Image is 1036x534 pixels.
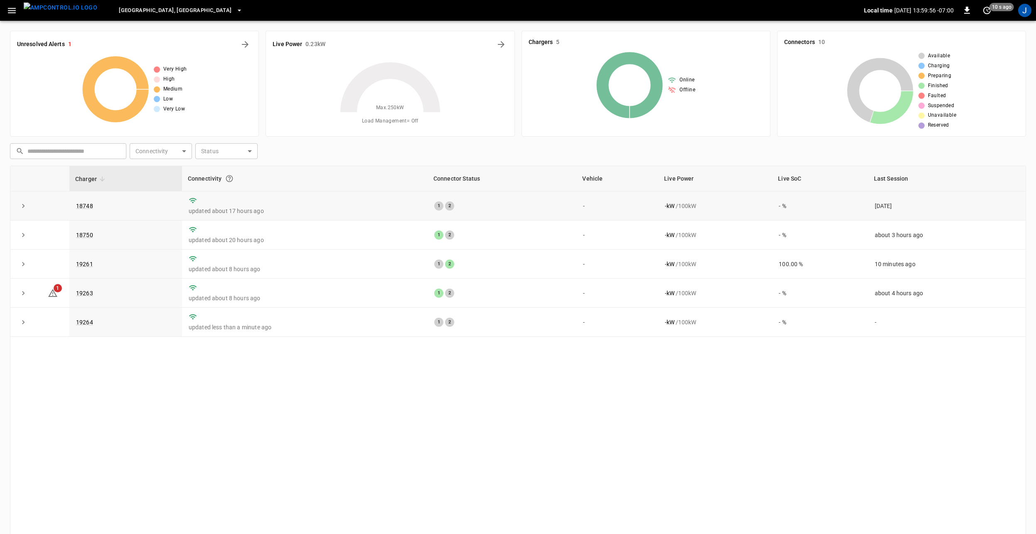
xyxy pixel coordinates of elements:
[868,279,1026,308] td: about 4 hours ago
[434,201,443,211] div: 1
[665,318,765,326] div: / 100 kW
[665,260,765,268] div: / 100 kW
[163,75,175,83] span: High
[576,279,658,308] td: -
[428,166,576,191] th: Connector Status
[665,231,765,239] div: / 100 kW
[75,174,108,184] span: Charger
[24,2,97,13] img: ampcontrol.io logo
[868,166,1026,191] th: Last Session
[928,82,948,90] span: Finished
[665,202,674,210] p: - kW
[894,6,954,15] p: [DATE] 13:59:56 -07:00
[928,92,946,100] span: Faulted
[928,72,952,80] span: Preparing
[17,229,30,241] button: expand row
[665,318,674,326] p: - kW
[818,38,825,47] h6: 10
[189,323,421,331] p: updated less than a minute ago
[868,308,1026,337] td: -
[17,40,65,49] h6: Unresolved Alerts
[68,40,71,49] h6: 1
[54,284,62,292] span: 1
[928,121,949,130] span: Reserved
[665,231,674,239] p: - kW
[116,2,246,19] button: [GEOGRAPHIC_DATA], [GEOGRAPHIC_DATA]
[273,40,302,49] h6: Live Power
[445,201,454,211] div: 2
[163,95,173,103] span: Low
[376,104,404,112] span: Max. 250 kW
[189,265,421,273] p: updated about 8 hours ago
[665,202,765,210] div: / 100 kW
[772,220,868,250] td: - %
[772,308,868,337] td: - %
[576,308,658,337] td: -
[188,171,422,186] div: Connectivity
[434,289,443,298] div: 1
[222,171,237,186] button: Connection between the charger and our software.
[48,289,58,296] a: 1
[17,258,30,270] button: expand row
[576,166,658,191] th: Vehicle
[772,191,868,220] td: - %
[76,319,93,326] a: 19264
[556,38,559,47] h6: 5
[868,250,1026,279] td: 10 minutes ago
[362,117,418,125] span: Load Management = Off
[772,166,868,191] th: Live SoC
[76,203,93,209] a: 18748
[17,200,30,212] button: expand row
[76,290,93,296] a: 19263
[665,289,674,297] p: - kW
[434,230,443,240] div: 1
[495,38,508,51] button: Energy Overview
[119,6,231,15] span: [GEOGRAPHIC_DATA], [GEOGRAPHIC_DATA]
[679,76,694,84] span: Online
[864,6,893,15] p: Local time
[928,52,950,60] span: Available
[868,191,1026,220] td: [DATE]
[928,62,950,70] span: Charging
[989,3,1014,11] span: 10 s ago
[445,318,454,327] div: 2
[445,260,454,269] div: 2
[576,250,658,279] td: -
[163,85,182,93] span: Medium
[76,261,93,267] a: 19261
[772,279,868,308] td: - %
[665,289,765,297] div: / 100 kW
[445,230,454,240] div: 2
[576,220,658,250] td: -
[980,4,994,17] button: set refresh interval
[305,40,325,49] h6: 0.23 kW
[772,250,868,279] td: 100.00 %
[163,65,187,73] span: Very High
[189,236,421,244] p: updated about 20 hours ago
[239,38,252,51] button: All Alerts
[784,38,815,47] h6: Connectors
[529,38,553,47] h6: Chargers
[928,102,955,110] span: Suspended
[189,294,421,302] p: updated about 8 hours ago
[163,105,185,113] span: Very Low
[434,260,443,269] div: 1
[76,232,93,238] a: 18750
[189,207,421,215] p: updated about 17 hours ago
[445,289,454,298] div: 2
[868,220,1026,250] td: about 3 hours ago
[17,316,30,328] button: expand row
[658,166,772,191] th: Live Power
[576,191,658,220] td: -
[665,260,674,268] p: - kW
[679,86,695,94] span: Offline
[928,111,956,120] span: Unavailable
[17,287,30,299] button: expand row
[434,318,443,327] div: 1
[1018,4,1031,17] div: profile-icon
